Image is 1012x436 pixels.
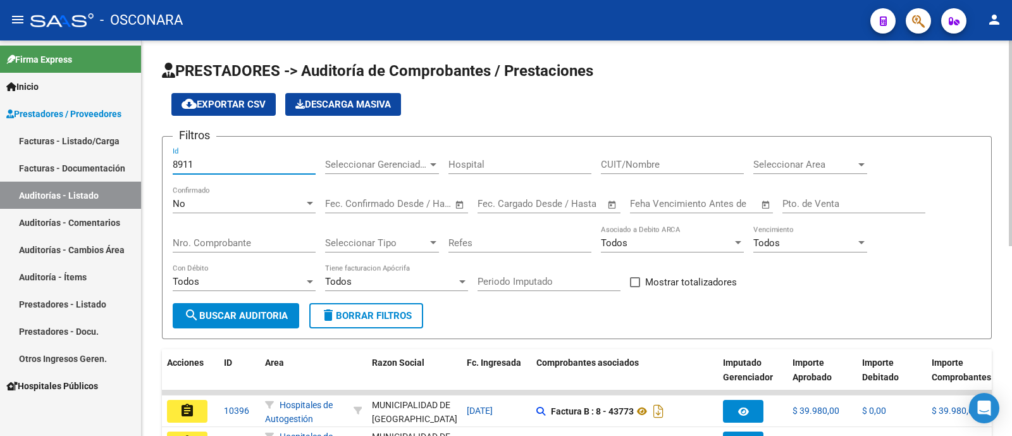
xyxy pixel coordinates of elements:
button: Open calendar [453,197,467,212]
span: Inicio [6,80,39,94]
datatable-header-cell: Area [260,349,349,405]
span: ID [224,358,232,368]
span: Seleccionar Gerenciador [325,159,428,170]
span: Todos [601,237,627,249]
span: Comprobantes asociados [536,358,639,368]
button: Open calendar [605,197,620,212]
span: Todos [173,276,199,287]
mat-icon: menu [10,12,25,27]
input: Fecha inicio [325,198,376,209]
div: Open Intercom Messenger [969,393,999,423]
span: Borrar Filtros [321,310,412,321]
span: $ 39.980,00 [793,406,839,416]
datatable-header-cell: Acciones [162,349,219,405]
span: Hospitales de Autogestión [265,400,333,425]
span: Fc. Ingresada [467,358,521,368]
span: - OSCONARA [100,6,183,34]
datatable-header-cell: Fc. Ingresada [462,349,531,405]
span: No [173,198,185,209]
datatable-header-cell: Razon Social [367,349,462,405]
span: Importe Aprobado [793,358,832,382]
div: - 30545681508 [372,398,457,425]
span: Descarga Masiva [295,99,391,110]
span: $ 39.980,00 [932,406,978,416]
button: Open calendar [759,197,774,212]
datatable-header-cell: Imputado Gerenciador [718,349,787,405]
span: Imputado Gerenciador [723,358,773,382]
span: Acciones [167,358,204,368]
span: Area [265,358,284,368]
button: Descarga Masiva [285,93,401,116]
input: Fecha fin [540,198,602,209]
span: [DATE] [467,406,493,416]
datatable-header-cell: Importe Aprobado [787,349,857,405]
datatable-header-cell: ID [219,349,260,405]
span: Prestadores / Proveedores [6,107,121,121]
mat-icon: person [987,12,1002,27]
span: Seleccionar Tipo [325,237,428,249]
input: Fecha inicio [478,198,529,209]
datatable-header-cell: Importe Debitado [857,349,927,405]
mat-icon: search [184,308,199,323]
span: PRESTADORES -> Auditoría de Comprobantes / Prestaciones [162,62,593,80]
span: Razon Social [372,358,424,368]
span: Mostrar totalizadores [645,275,737,290]
button: Exportar CSV [171,93,276,116]
button: Borrar Filtros [309,303,423,328]
h3: Filtros [173,127,216,144]
span: Exportar CSV [182,99,266,110]
span: Seleccionar Area [753,159,856,170]
strong: Factura B : 8 - 43773 [551,406,634,416]
mat-icon: assignment [180,403,195,418]
datatable-header-cell: Importe Comprobantes [927,349,996,405]
span: $ 0,00 [862,406,886,416]
span: Firma Express [6,53,72,66]
span: Importe Debitado [862,358,899,382]
span: Buscar Auditoria [184,310,288,321]
span: 10396 [224,406,249,416]
datatable-header-cell: Comprobantes asociados [531,349,718,405]
button: Buscar Auditoria [173,303,299,328]
span: Todos [325,276,352,287]
input: Fecha fin [388,198,449,209]
mat-icon: cloud_download [182,96,197,111]
app-download-masive: Descarga masiva de comprobantes (adjuntos) [285,93,401,116]
span: Todos [753,237,780,249]
span: Importe Comprobantes [932,358,991,382]
span: Hospitales Públicos [6,379,98,393]
i: Descargar documento [650,401,667,421]
mat-icon: delete [321,308,336,323]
